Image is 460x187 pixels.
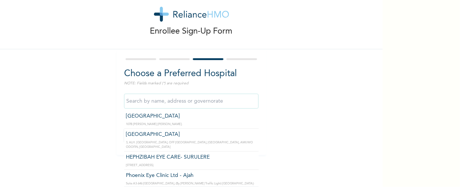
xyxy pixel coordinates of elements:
[126,112,257,120] p: [GEOGRAPHIC_DATA]
[124,67,259,81] h2: Choose a Preferred Hospital
[126,172,257,180] p: Phoenix Eye Clinic Ltd - Ajah
[150,25,233,38] p: Enrollee Sign-Up Form
[154,7,229,22] img: logo
[126,140,257,149] p: 3, ALH. [GEOGRAPHIC_DATA], OFF [GEOGRAPHIC_DATA], [GEOGRAPHIC_DATA], AMUWO ODOFIN, [GEOGRAPHIC_DATA]
[124,81,259,86] p: NOTE: Fields marked (*) are required
[126,163,257,168] p: [STREET_ADDRESS].
[124,94,259,109] input: Search by name, address or governorate
[126,153,257,161] p: HEPHZIBAH EYE CARE- SURULERE
[126,122,257,127] p: 107B [PERSON_NAME] [PERSON_NAME].
[126,131,257,138] p: [GEOGRAPHIC_DATA]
